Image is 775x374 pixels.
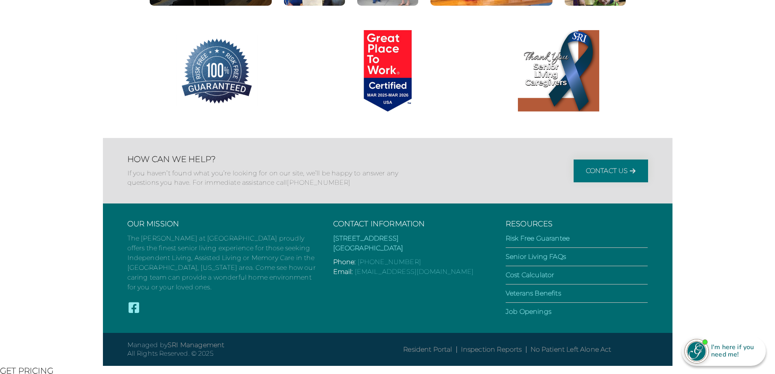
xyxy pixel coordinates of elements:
a: Contact Us [574,160,648,182]
img: 100% Risk Free Guarantee [176,30,258,112]
a: No Patient Left Alone Act [530,346,611,353]
img: Thank You Senior Living Caregivers [518,30,599,112]
span: Phone: [333,258,356,266]
h3: Our Mission [127,220,317,229]
a: Cost Calculator [506,271,554,279]
h3: Resources [506,220,648,229]
a: [PHONE_NUMBER] [287,179,350,186]
a: Great Place to Work [302,30,473,114]
p: Managed by All Rights Reserved. © 2025 [127,341,388,358]
p: The [PERSON_NAME] at [GEOGRAPHIC_DATA] proudly offers the finest senior living experience for tho... [127,234,317,292]
a: 100% Risk Free Guarantee [131,30,302,114]
img: avatar [685,339,708,363]
a: Veterans Benefits [506,289,561,297]
a: SRI Management [168,341,224,349]
img: Great Place to Work [347,30,428,112]
p: If you haven’t found what you’re looking for on our site, we’ll be happy to answer any questions ... [127,169,404,187]
h2: How Can We Help? [127,154,404,164]
span: Email: [333,268,353,276]
a: [PHONE_NUMBER] [358,258,421,266]
a: Job Openings [506,308,551,315]
a: Thank You Senior Living Caregivers [473,30,644,114]
a: Risk Free Guarantee [506,234,570,242]
h3: Contact Information [333,220,489,229]
a: Inspection Reports [461,346,522,353]
a: [STREET_ADDRESS][GEOGRAPHIC_DATA] [333,234,404,252]
a: Senior Living FAQs [506,253,566,260]
a: [EMAIL_ADDRESS][DOMAIN_NAME] [355,268,474,276]
div: I'm here if you need me! [709,342,760,360]
a: Resident Portal [403,346,452,353]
